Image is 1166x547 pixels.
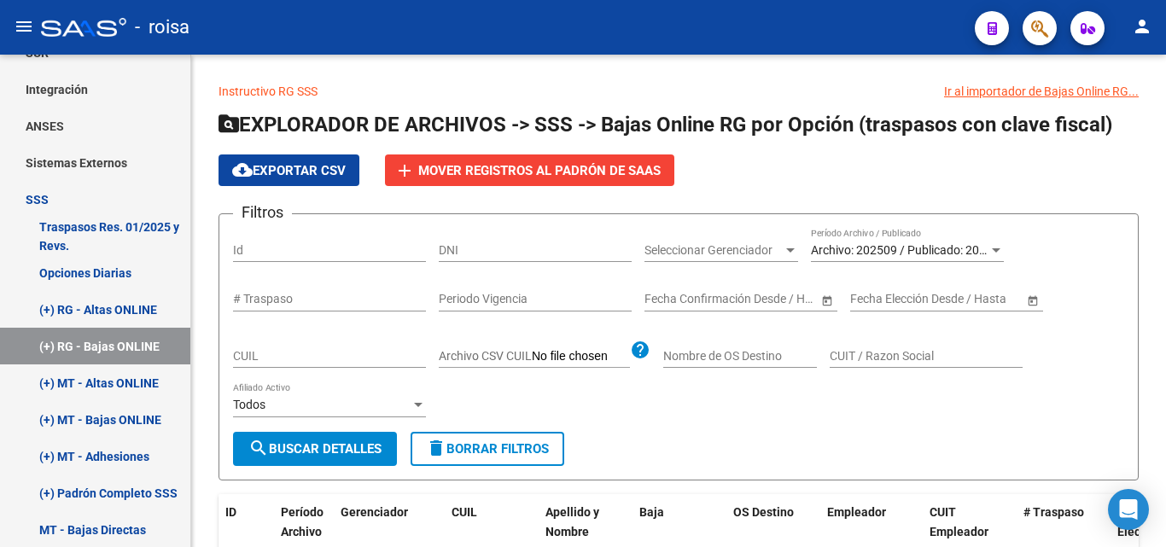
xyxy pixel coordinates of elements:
[418,163,661,178] span: Mover registros al PADRÓN de SAAS
[721,292,805,306] input: Fecha fin
[1117,505,1163,538] span: Fecha Eleccion
[341,505,408,519] span: Gerenciador
[135,9,189,46] span: - roisa
[930,505,988,538] span: CUIT Empleador
[1023,291,1041,309] button: Open calendar
[232,160,253,180] mat-icon: cloud_download
[1132,16,1152,37] mat-icon: person
[439,349,532,363] span: Archivo CSV CUIL
[827,505,886,519] span: Empleador
[394,160,415,181] mat-icon: add
[811,243,1006,257] span: Archivo: 202509 / Publicado: 202508
[644,292,707,306] input: Fecha inicio
[1023,505,1084,519] span: # Traspaso
[248,438,269,458] mat-icon: search
[644,243,783,258] span: Seleccionar Gerenciador
[219,113,1112,137] span: EXPLORADOR DE ARCHIVOS -> SSS -> Bajas Online RG por Opción (traspasos con clave fiscal)
[545,505,599,538] span: Apellido y Nombre
[281,505,324,538] span: Período Archivo
[232,163,346,178] span: Exportar CSV
[452,505,477,519] span: CUIL
[532,349,630,364] input: Archivo CSV CUIL
[426,438,446,458] mat-icon: delete
[233,432,397,466] button: Buscar Detalles
[850,292,912,306] input: Fecha inicio
[630,340,650,360] mat-icon: help
[639,505,664,519] span: Baja
[248,441,382,457] span: Buscar Detalles
[818,291,836,309] button: Open calendar
[944,82,1139,101] div: Ir al importador de Bajas Online RG...
[14,16,34,37] mat-icon: menu
[426,441,549,457] span: Borrar Filtros
[411,432,564,466] button: Borrar Filtros
[219,154,359,186] button: Exportar CSV
[233,398,265,411] span: Todos
[233,201,292,224] h3: Filtros
[733,505,794,519] span: OS Destino
[385,154,674,186] button: Mover registros al PADRÓN de SAAS
[1108,489,1149,530] div: Open Intercom Messenger
[927,292,1011,306] input: Fecha fin
[219,84,318,98] a: Instructivo RG SSS
[225,505,236,519] span: ID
